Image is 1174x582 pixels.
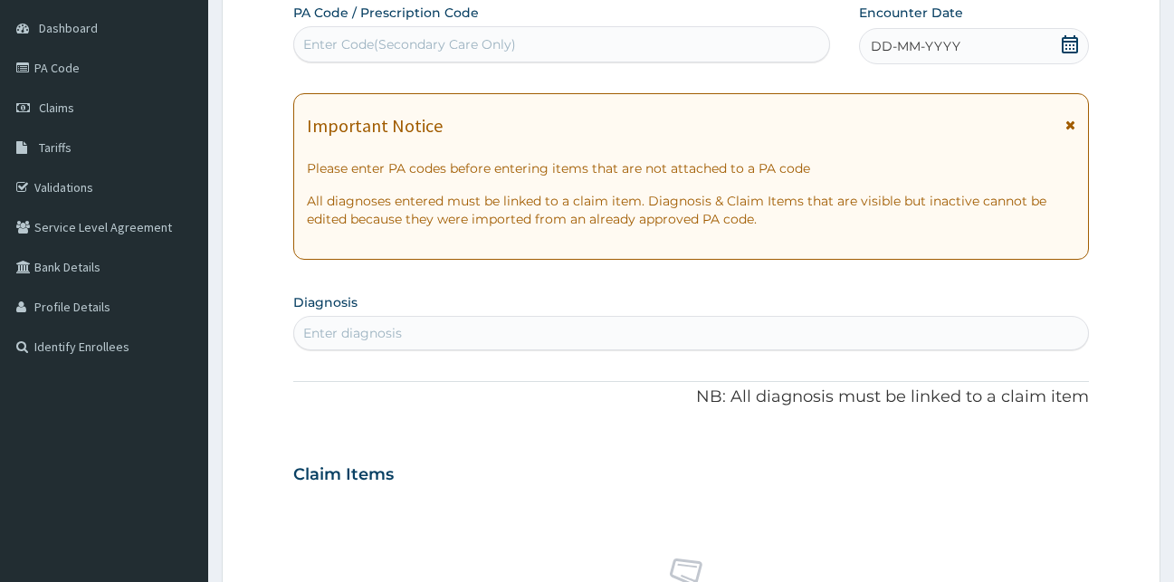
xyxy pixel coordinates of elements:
span: Dashboard [39,20,98,36]
label: PA Code / Prescription Code [293,4,479,22]
h1: Important Notice [307,116,443,136]
p: All diagnoses entered must be linked to a claim item. Diagnosis & Claim Items that are visible bu... [307,192,1076,228]
label: Encounter Date [859,4,963,22]
span: DD-MM-YYYY [871,37,960,55]
h3: Claim Items [293,465,394,485]
p: NB: All diagnosis must be linked to a claim item [293,386,1090,409]
p: Please enter PA codes before entering items that are not attached to a PA code [307,159,1076,177]
span: Tariffs [39,139,72,156]
label: Diagnosis [293,293,358,311]
span: Claims [39,100,74,116]
div: Enter diagnosis [303,324,402,342]
div: Enter Code(Secondary Care Only) [303,35,516,53]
